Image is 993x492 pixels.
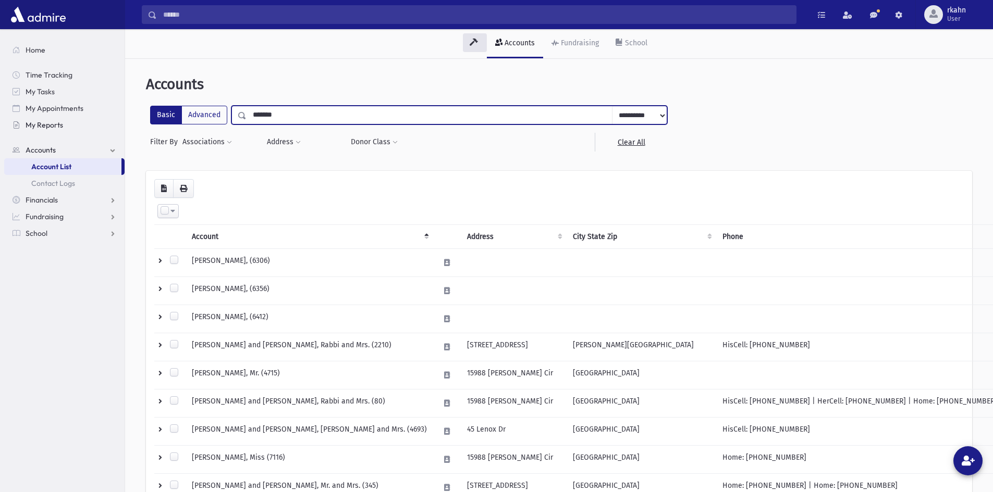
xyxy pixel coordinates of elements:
span: Time Tracking [26,70,72,80]
td: 15988 [PERSON_NAME] Cir [461,389,567,418]
span: My Reports [26,120,63,130]
td: [PERSON_NAME] and [PERSON_NAME], [PERSON_NAME] and Mrs. (4693) [186,418,433,446]
td: [PERSON_NAME], (6306) [186,249,433,277]
a: My Reports [4,117,125,133]
span: Accounts [146,75,204,93]
td: [PERSON_NAME][GEOGRAPHIC_DATA] [567,333,716,361]
button: Address [266,133,301,152]
span: School [26,229,47,238]
a: Fundraising [543,29,607,58]
span: rkahn [947,6,966,15]
span: My Tasks [26,87,55,96]
span: User [947,15,966,23]
td: [GEOGRAPHIC_DATA] [567,418,716,446]
a: Contact Logs [4,175,125,192]
td: [PERSON_NAME] and [PERSON_NAME], Rabbi and Mrs. (80) [186,389,433,418]
td: 15988 [PERSON_NAME] Cir [461,361,567,389]
a: Clear All [595,133,667,152]
td: [GEOGRAPHIC_DATA] [567,361,716,389]
span: Home [26,45,45,55]
button: CSV [154,179,174,198]
span: Accounts [26,145,56,155]
td: [PERSON_NAME], (6356) [186,277,433,305]
a: Fundraising [4,208,125,225]
span: Financials [26,195,58,205]
td: [GEOGRAPHIC_DATA] [567,389,716,418]
a: Accounts [4,142,125,158]
td: 45 Lenox Dr [461,418,567,446]
span: Fundraising [26,212,64,221]
td: [PERSON_NAME] and [PERSON_NAME], Rabbi and Mrs. (2210) [186,333,433,361]
input: Search [157,5,796,24]
a: Account List [4,158,121,175]
div: Accounts [502,39,535,47]
td: [PERSON_NAME], (6412) [186,305,433,333]
th: Address : activate to sort column ascending [461,225,567,249]
span: Account List [31,162,71,171]
a: School [607,29,656,58]
a: Time Tracking [4,67,125,83]
img: AdmirePro [8,4,68,25]
td: 15988 [PERSON_NAME] Cir [461,446,567,474]
span: Filter By [150,136,182,147]
label: Advanced [181,106,227,124]
span: My Appointments [26,104,83,113]
a: Financials [4,192,125,208]
a: My Appointments [4,100,125,117]
td: [GEOGRAPHIC_DATA] [567,446,716,474]
button: Print [173,179,194,198]
a: My Tasks [4,83,125,100]
button: Donor Class [350,133,398,152]
a: Accounts [487,29,543,58]
label: Basic [150,106,182,124]
td: [STREET_ADDRESS] [461,333,567,361]
a: Home [4,42,125,58]
div: FilterModes [150,106,227,124]
td: [PERSON_NAME], Mr. (4715) [186,361,433,389]
div: Fundraising [559,39,599,47]
th: City State Zip : activate to sort column ascending [567,225,716,249]
a: School [4,225,125,242]
div: School [623,39,647,47]
button: Associations [182,133,232,152]
span: Contact Logs [31,179,75,188]
th: Account: activate to sort column descending [186,225,433,249]
td: [PERSON_NAME], Miss (7116) [186,446,433,474]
